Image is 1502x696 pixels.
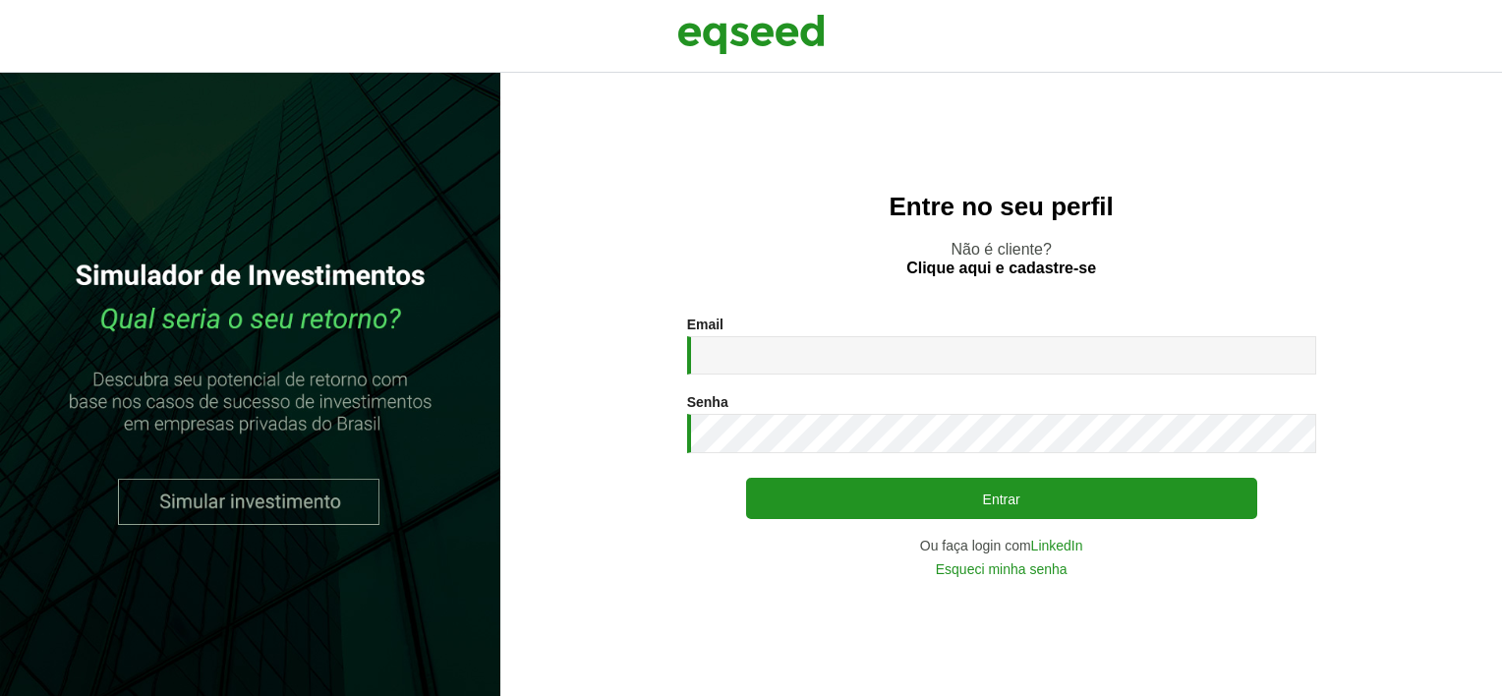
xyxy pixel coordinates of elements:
[540,193,1463,221] h2: Entre no seu perfil
[540,240,1463,277] p: Não é cliente?
[906,261,1096,276] a: Clique aqui e cadastre-se
[687,318,723,331] label: Email
[746,478,1257,519] button: Entrar
[936,562,1068,576] a: Esqueci minha senha
[677,10,825,59] img: EqSeed Logo
[687,539,1316,552] div: Ou faça login com
[1031,539,1083,552] a: LinkedIn
[687,395,728,409] label: Senha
